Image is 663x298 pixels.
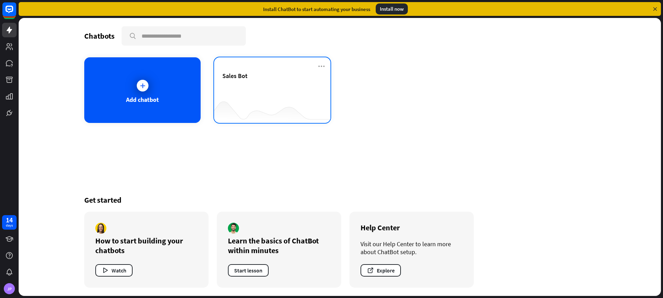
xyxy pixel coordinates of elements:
div: JP [4,283,15,294]
img: author [95,223,106,234]
div: Chatbots [84,31,115,41]
div: How to start building your chatbots [95,236,198,255]
div: Install ChatBot to start automating your business [263,6,370,12]
div: Visit our Help Center to learn more about ChatBot setup. [361,240,463,256]
a: 14 days [2,215,17,230]
button: Open LiveChat chat widget [6,3,26,23]
div: 14 [6,217,13,223]
button: Start lesson [228,264,269,277]
div: Install now [376,3,408,15]
div: Add chatbot [126,96,159,104]
button: Explore [361,264,401,277]
img: author [228,223,239,234]
button: Watch [95,264,133,277]
div: days [6,223,13,228]
div: Get started [84,195,595,205]
div: Help Center [361,223,463,232]
div: Learn the basics of ChatBot within minutes [228,236,330,255]
span: Sales Bot [222,72,248,80]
